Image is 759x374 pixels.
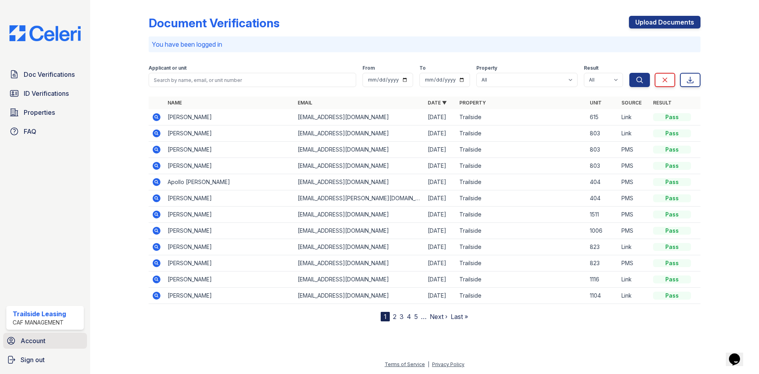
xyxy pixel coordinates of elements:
[13,309,66,319] div: Trailside Leasing
[164,109,295,125] td: [PERSON_NAME]
[3,25,87,41] img: CE_Logo_Blue-a8612792a0a2168367f1c8372b55b34899dd931a85d93a1a3d3e32e68fde9ad4.png
[618,142,650,158] td: PMS
[21,355,45,365] span: Sign out
[425,190,456,207] td: [DATE]
[456,239,586,255] td: Trailside
[587,288,618,304] td: 1104
[432,361,464,367] a: Privacy Policy
[164,223,295,239] td: [PERSON_NAME]
[618,239,650,255] td: Link
[618,255,650,271] td: PMS
[456,109,586,125] td: Trailside
[419,65,426,71] label: To
[363,65,375,71] label: From
[425,207,456,223] td: [DATE]
[295,223,425,239] td: [EMAIL_ADDRESS][DOMAIN_NAME]
[653,129,691,137] div: Pass
[425,142,456,158] td: [DATE]
[653,243,691,251] div: Pass
[587,239,618,255] td: 823
[587,109,618,125] td: 615
[653,194,691,202] div: Pass
[3,333,87,349] a: Account
[425,288,456,304] td: [DATE]
[584,65,599,71] label: Result
[428,361,429,367] div: |
[425,174,456,190] td: [DATE]
[149,65,187,71] label: Applicant or unit
[425,109,456,125] td: [DATE]
[164,271,295,288] td: [PERSON_NAME]
[456,255,586,271] td: Trailside
[425,223,456,239] td: [DATE]
[653,162,691,170] div: Pass
[726,342,751,366] iframe: chat widget
[21,336,45,346] span: Account
[653,227,691,235] div: Pass
[590,100,602,106] a: Unit
[152,40,697,49] p: You have been logged in
[587,142,618,158] td: 803
[164,125,295,142] td: [PERSON_NAME]
[295,142,425,158] td: [EMAIL_ADDRESS][DOMAIN_NAME]
[164,207,295,223] td: [PERSON_NAME]
[456,142,586,158] td: Trailside
[456,158,586,174] td: Trailside
[6,104,84,120] a: Properties
[587,271,618,288] td: 1116
[618,125,650,142] td: Link
[587,125,618,142] td: 803
[653,292,691,300] div: Pass
[653,100,672,106] a: Result
[653,259,691,267] div: Pass
[393,313,396,321] a: 2
[295,288,425,304] td: [EMAIL_ADDRESS][DOMAIN_NAME]
[587,207,618,223] td: 1511
[295,174,425,190] td: [EMAIL_ADDRESS][DOMAIN_NAME]
[164,255,295,271] td: [PERSON_NAME]
[618,271,650,288] td: Link
[456,190,586,207] td: Trailside
[653,113,691,121] div: Pass
[24,89,69,98] span: ID Verifications
[618,109,650,125] td: Link
[24,70,75,79] span: Doc Verifications
[149,16,279,30] div: Document Verifications
[164,158,295,174] td: [PERSON_NAME]
[164,239,295,255] td: [PERSON_NAME]
[381,312,390,321] div: 1
[618,158,650,174] td: PMS
[168,100,182,106] a: Name
[618,174,650,190] td: PMS
[298,100,312,106] a: Email
[587,255,618,271] td: 823
[295,158,425,174] td: [EMAIL_ADDRESS][DOMAIN_NAME]
[653,275,691,283] div: Pass
[587,174,618,190] td: 404
[295,109,425,125] td: [EMAIL_ADDRESS][DOMAIN_NAME]
[414,313,418,321] a: 5
[6,123,84,139] a: FAQ
[149,73,356,87] input: Search by name, email, or unit number
[295,207,425,223] td: [EMAIL_ADDRESS][DOMAIN_NAME]
[3,352,87,368] a: Sign out
[425,125,456,142] td: [DATE]
[456,174,586,190] td: Trailside
[618,288,650,304] td: Link
[456,288,586,304] td: Trailside
[425,239,456,255] td: [DATE]
[295,239,425,255] td: [EMAIL_ADDRESS][DOMAIN_NAME]
[24,108,55,117] span: Properties
[6,85,84,101] a: ID Verifications
[476,65,497,71] label: Property
[295,125,425,142] td: [EMAIL_ADDRESS][DOMAIN_NAME]
[451,313,468,321] a: Last »
[425,158,456,174] td: [DATE]
[618,190,650,207] td: PMS
[425,255,456,271] td: [DATE]
[295,190,425,207] td: [EMAIL_ADDRESS][PERSON_NAME][DOMAIN_NAME]
[456,271,586,288] td: Trailside
[6,66,84,82] a: Doc Verifications
[653,178,691,186] div: Pass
